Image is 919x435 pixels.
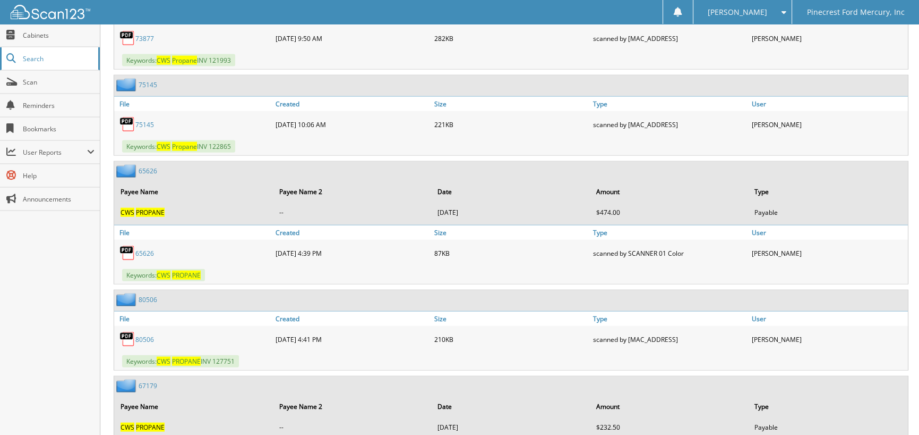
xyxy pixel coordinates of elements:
[119,30,135,46] img: PDF.png
[136,208,165,217] span: PROPANE
[172,142,197,151] span: Propane
[116,379,139,392] img: folder2.png
[749,28,908,49] div: [PERSON_NAME]
[590,329,749,350] div: scanned by [MAC_ADDRESS]
[139,166,157,175] a: 65626
[432,204,590,221] td: [DATE]
[591,396,749,417] th: Amount
[23,31,95,40] span: Cabinets
[139,295,157,304] a: 80506
[590,28,749,49] div: scanned by [MAC_ADDRESS]
[432,181,590,203] th: Date
[432,114,590,135] div: 221KB
[119,116,135,132] img: PDF.png
[749,329,908,350] div: [PERSON_NAME]
[273,242,432,264] div: [DATE] 4:39 PM
[274,204,432,221] td: --
[749,114,908,135] div: [PERSON_NAME]
[432,312,590,326] a: Size
[121,423,134,432] span: CWS
[11,5,90,19] img: scan123-logo-white.svg
[135,249,154,258] a: 65626
[119,331,135,347] img: PDF.png
[749,396,907,417] th: Type
[114,312,273,326] a: File
[749,312,908,326] a: User
[749,181,907,203] th: Type
[432,225,590,240] a: Size
[708,9,767,15] span: [PERSON_NAME]
[23,101,95,110] span: Reminders
[121,208,134,217] span: CWS
[135,120,154,129] a: 75145
[273,114,432,135] div: [DATE] 10:06 AM
[23,54,93,63] span: Search
[590,114,749,135] div: scanned by [MAC_ADDRESS]
[273,329,432,350] div: [DATE] 4:41 PM
[273,97,432,111] a: Created
[432,28,590,49] div: 282KB
[157,271,170,280] span: CWS
[591,204,749,221] td: $474.00
[172,56,197,65] span: Propane
[122,140,235,153] span: Keywords: INV 122865
[116,78,139,91] img: folder2.png
[273,225,432,240] a: Created
[23,148,87,157] span: User Reports
[749,204,907,221] td: Payable
[139,381,157,390] a: 67179
[274,181,432,203] th: Payee Name 2
[135,34,154,43] a: 73877
[590,312,749,326] a: Type
[432,97,590,111] a: Size
[807,9,905,15] span: Pinecrest Ford Mercury, Inc
[172,271,201,280] span: PROPANE
[749,97,908,111] a: User
[157,357,170,366] span: CWS
[273,28,432,49] div: [DATE] 9:50 AM
[273,312,432,326] a: Created
[432,396,590,417] th: Date
[116,293,139,306] img: folder2.png
[135,335,154,344] a: 80506
[115,396,273,417] th: Payee Name
[122,54,235,66] span: Keywords: INV 121993
[139,80,157,89] a: 75145
[274,396,432,417] th: Payee Name 2
[119,245,135,261] img: PDF.png
[590,97,749,111] a: Type
[591,181,749,203] th: Amount
[23,195,95,204] span: Announcements
[157,142,170,151] span: CWS
[114,97,273,111] a: File
[590,225,749,240] a: Type
[115,181,273,203] th: Payee Name
[157,56,170,65] span: CWS
[136,423,165,432] span: PROPANE
[116,164,139,178] img: folder2.png
[749,225,908,240] a: User
[23,171,95,180] span: Help
[23,124,95,133] span: Bookmarks
[114,225,273,240] a: File
[749,242,908,264] div: [PERSON_NAME]
[23,78,95,87] span: Scan
[122,355,239,367] span: Keywords: INV 127751
[122,269,205,281] span: Keywords:
[590,242,749,264] div: scanned by SCANNER 01 Color
[432,329,590,350] div: 210KB
[172,357,201,366] span: PROPANE
[432,242,590,264] div: 87KB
